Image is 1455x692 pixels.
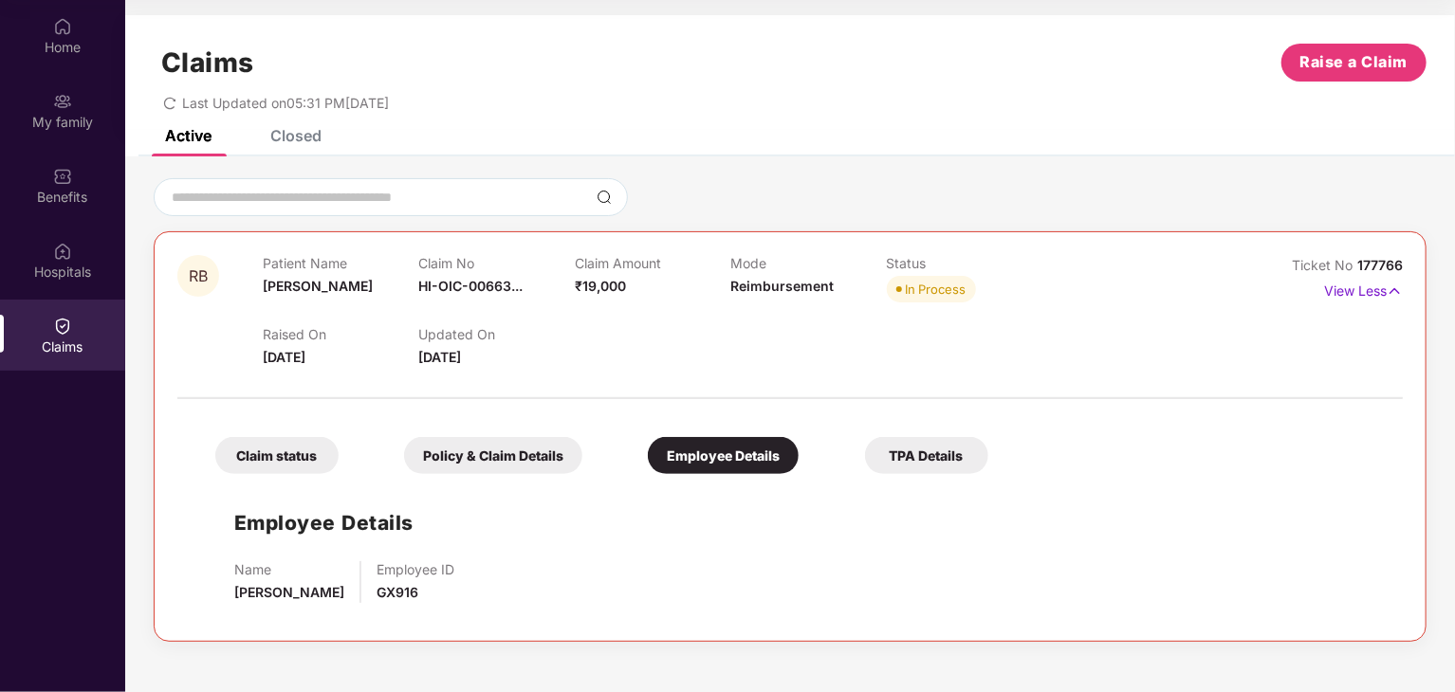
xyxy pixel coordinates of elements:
span: Raise a Claim [1300,50,1409,74]
div: Employee Details [648,437,799,474]
span: ₹19,000 [575,278,626,294]
p: View Less [1324,276,1403,301]
img: svg+xml;base64,PHN2ZyBpZD0iQmVuZWZpdHMiIHhtbG5zPSJodHRwOi8vd3d3LnczLm9yZy8yMDAwL3N2ZyIgd2lkdGg9Ij... [53,167,72,186]
img: svg+xml;base64,PHN2ZyBpZD0iU2VhcmNoLTMyeDMyIiB4bWxucz0iaHR0cDovL3d3dy53My5vcmcvMjAwMC9zdmciIHdpZH... [597,190,612,205]
img: svg+xml;base64,PHN2ZyBpZD0iSG9zcGl0YWxzIiB4bWxucz0iaHR0cDovL3d3dy53My5vcmcvMjAwMC9zdmciIHdpZHRoPS... [53,242,72,261]
div: Closed [270,126,322,145]
img: svg+xml;base64,PHN2ZyBpZD0iSG9tZSIgeG1sbnM9Imh0dHA6Ly93d3cudzMub3JnLzIwMDAvc3ZnIiB3aWR0aD0iMjAiIG... [53,17,72,36]
span: [PERSON_NAME] [234,584,344,600]
div: TPA Details [865,437,988,474]
span: Last Updated on 05:31 PM[DATE] [182,95,389,111]
p: Mode [730,255,886,271]
img: svg+xml;base64,PHN2ZyB3aWR0aD0iMjAiIGhlaWdodD0iMjAiIHZpZXdCb3g9IjAgMCAyMCAyMCIgZmlsbD0ibm9uZSIgeG... [53,92,72,111]
p: Claim Amount [575,255,730,271]
div: Policy & Claim Details [404,437,582,474]
p: Status [887,255,1042,271]
h1: Claims [161,46,254,79]
p: Updated On [418,326,574,342]
span: [DATE] [263,349,305,365]
h1: Employee Details [234,507,414,538]
span: GX916 [377,584,418,600]
div: Claim status [215,437,339,474]
p: Employee ID [377,561,454,577]
span: HI-OIC-00663... [418,278,523,294]
img: svg+xml;base64,PHN2ZyBpZD0iQ2xhaW0iIHhtbG5zPSJodHRwOi8vd3d3LnczLm9yZy8yMDAwL3N2ZyIgd2lkdGg9IjIwIi... [53,317,72,336]
div: In Process [906,280,967,299]
span: Ticket No [1292,257,1357,273]
div: Active [165,126,212,145]
p: Claim No [418,255,574,271]
p: Patient Name [263,255,418,271]
span: [PERSON_NAME] [263,278,373,294]
p: Raised On [263,326,418,342]
button: Raise a Claim [1281,44,1427,82]
span: redo [163,95,176,111]
p: Name [234,561,344,577]
span: RB [189,268,208,284]
span: Reimbursement [730,278,834,294]
span: 177766 [1357,257,1403,273]
span: [DATE] [418,349,461,365]
img: svg+xml;base64,PHN2ZyB4bWxucz0iaHR0cDovL3d3dy53My5vcmcvMjAwMC9zdmciIHdpZHRoPSIxNyIgaGVpZ2h0PSIxNy... [1387,281,1403,301]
